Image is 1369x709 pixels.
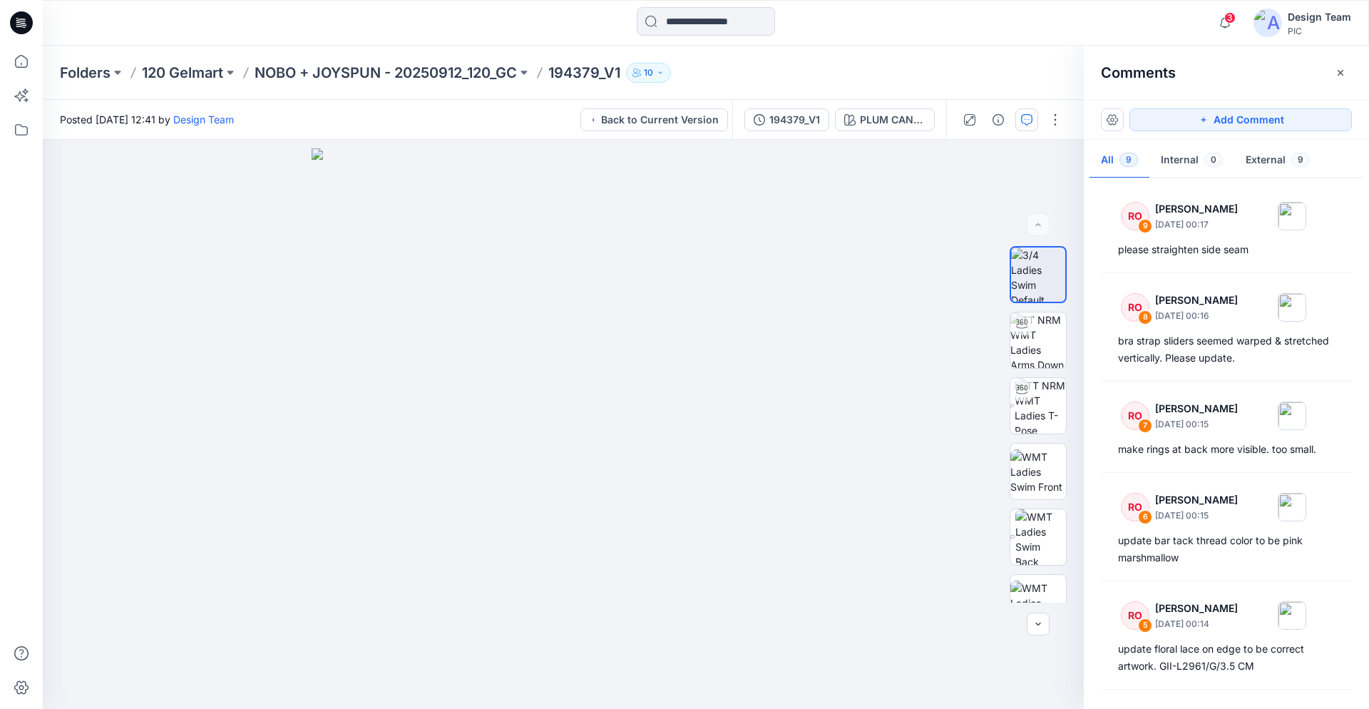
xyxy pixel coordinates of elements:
a: Folders [60,63,111,83]
div: RO [1121,402,1149,430]
div: 7 [1138,419,1152,433]
button: Add Comment [1129,108,1352,131]
img: avatar [1253,9,1282,37]
img: 3/4 Ladies Swim Default [1011,248,1065,302]
p: 194379_V1 [548,63,620,83]
p: [DATE] 00:17 [1155,218,1238,232]
img: WMT Ladies Swim Front [1010,449,1066,494]
p: [DATE] 00:15 [1155,417,1238,432]
p: 10 [644,65,653,81]
a: NOBO + JOYSPUN - 20250912_120_GC [255,63,517,83]
button: Details [987,108,1010,131]
button: 10 [626,63,671,83]
span: 0 [1204,153,1223,167]
div: make rings at back more visible. too small. [1118,441,1335,458]
p: [PERSON_NAME] [1155,292,1238,309]
h2: Comments [1101,64,1176,81]
div: RO [1121,493,1149,521]
p: [DATE] 00:15 [1155,509,1238,523]
a: Design Team [173,113,234,126]
button: 194379_V1 [744,108,829,131]
p: [PERSON_NAME] [1155,491,1238,509]
div: 6 [1138,510,1152,524]
div: please straighten side seam [1118,241,1335,258]
div: PIC [1288,26,1351,36]
button: Back to Current Version [580,108,728,131]
span: 9 [1119,153,1138,167]
div: bra strap sliders seemed warped & stretched vertically. Please update. [1118,332,1335,367]
p: [DATE] 00:14 [1155,617,1238,631]
div: 5 [1138,618,1152,633]
div: Design Team [1288,9,1351,26]
span: 3 [1224,12,1236,24]
div: update bar tack thread color to be pink marshmallow [1118,532,1335,566]
button: All [1089,143,1149,179]
div: update floral lace on edge to be correct artwork. GII-L2961/G/3.5 CM [1118,641,1335,675]
p: [DATE] 00:16 [1155,309,1238,323]
div: RO [1121,202,1149,230]
div: RO [1121,293,1149,322]
div: 9 [1138,219,1152,233]
button: External [1234,143,1321,179]
div: RO [1121,601,1149,630]
div: 8 [1138,310,1152,325]
img: WMT Ladies Swim Back [1015,509,1066,565]
img: TT NRM WMT Ladies Arms Down [1010,312,1066,368]
span: Posted [DATE] 12:41 by [60,112,234,127]
button: PLUM CANDY [835,108,935,131]
button: Internal [1149,143,1234,179]
p: [PERSON_NAME] [1155,600,1238,617]
span: 9 [1291,153,1310,167]
p: [PERSON_NAME] [1155,400,1238,417]
div: 194379_V1 [769,112,820,128]
a: 120 Gelmart [142,63,223,83]
img: TT NRM WMT Ladies T-Pose [1015,378,1066,434]
div: PLUM CANDY [860,112,926,128]
img: WMT Ladies Swim Left [1010,581,1066,626]
p: [PERSON_NAME] [1155,200,1238,218]
img: eyJhbGciOiJIUzI1NiIsImtpZCI6IjAiLCJzbHQiOiJzZXMiLCJ0eXAiOiJKV1QifQ.eyJkYXRhIjp7InR5cGUiOiJzdG9yYW... [312,148,815,709]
